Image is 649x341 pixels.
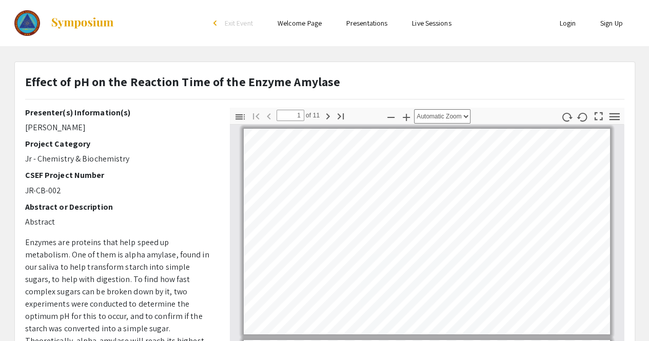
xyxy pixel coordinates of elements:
[8,295,44,333] iframe: Chat
[319,108,337,123] button: Next Page
[589,108,607,123] button: Switch to Presentation Mode
[600,18,623,28] a: Sign Up
[398,109,415,124] button: Zoom In
[25,108,214,117] h2: Presenter(s) Information(s)
[50,17,114,29] img: Symposium by ForagerOne
[278,18,322,28] a: Welcome Page
[25,170,214,180] h2: CSEF Project Number
[332,108,349,123] button: Go to Last Page
[260,108,278,123] button: Previous Page
[25,139,214,149] h2: Project Category
[25,73,341,90] strong: Effect of pH on the Reaction Time of the Enzyme Amylase
[25,216,214,228] p: Abstract
[412,18,451,28] a: Live Sessions
[239,124,615,339] div: Page 1
[25,153,214,165] p: Jr - Chemistry & Biochemistry
[382,109,400,124] button: Zoom Out
[574,109,591,124] button: Rotate Counterclockwise
[25,185,214,197] p: JR-CB-002
[247,108,265,123] button: Go to First Page
[304,110,320,121] span: of 11
[559,18,576,28] a: Login
[231,109,249,124] button: Toggle Sidebar
[213,20,220,26] div: arrow_back_ios
[558,109,575,124] button: Rotate Clockwise
[225,18,253,28] span: Exit Event
[346,18,387,28] a: Presentations
[14,10,115,36] a: The Colorado Science & Engineering Fair
[14,10,41,36] img: The Colorado Science & Engineering Fair
[25,122,214,134] p: [PERSON_NAME]
[605,109,623,124] button: Tools
[277,110,304,121] input: Page
[25,202,214,212] h2: Abstract or Description
[414,109,470,124] select: Zoom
